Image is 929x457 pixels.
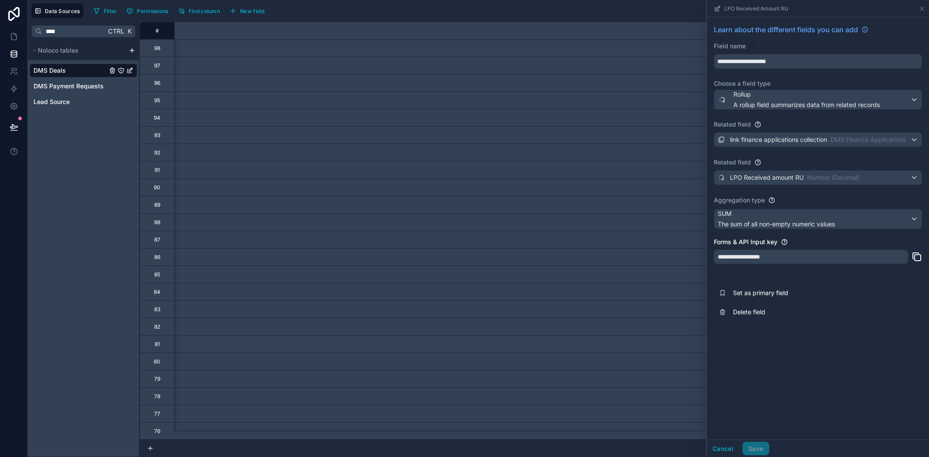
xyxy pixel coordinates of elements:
[733,90,880,99] span: Rollup
[155,341,160,348] div: 81
[90,4,120,17] button: Filter
[733,308,858,316] span: Delete field
[714,283,922,302] button: Set as primary field
[718,220,835,228] span: The sum of all non-empty numeric values
[154,254,160,261] div: 86
[189,8,220,14] span: Find column
[175,4,223,17] button: Find column
[154,376,160,383] div: 79
[733,289,858,297] span: Set as primary field
[154,80,160,87] div: 96
[34,66,66,75] span: DMS Deals
[154,306,160,313] div: 83
[714,238,777,246] label: Forms & API Input key
[34,97,70,106] span: Lead Source
[154,271,160,278] div: 85
[107,26,125,37] span: Ctrl
[30,79,137,93] div: DMS Payment Requests
[31,3,83,18] button: Data Sources
[154,323,160,330] div: 82
[154,289,160,296] div: 84
[146,27,168,34] div: #
[154,358,160,365] div: 80
[807,173,859,182] span: Number (Decimal)
[28,41,139,113] div: scrollable content
[137,8,168,14] span: Permissions
[154,62,160,69] div: 97
[714,90,922,110] button: RollupA rollup field summarizes data from related records
[714,170,922,185] button: LPO Received amount RUNumber (Decimal)
[154,184,160,191] div: 90
[714,302,922,322] button: Delete field
[123,4,175,17] a: Permissions
[38,46,78,55] span: Noloco tables
[30,95,137,109] div: Lead Source
[154,132,160,139] div: 93
[730,173,804,182] span: LPO Received amount RU
[831,135,905,144] span: DMS Finance Applications
[154,236,160,243] div: 87
[104,8,117,14] span: Filter
[155,167,160,174] div: 91
[714,24,868,35] a: Learn about the different fields you can add
[240,8,265,14] span: New field
[126,28,132,34] span: K
[154,149,160,156] div: 92
[154,410,160,417] div: 77
[154,97,160,104] div: 95
[154,202,160,208] div: 89
[730,135,827,144] span: link finance applications collection
[714,42,746,50] label: Field name
[154,393,160,400] div: 78
[226,4,268,17] button: New field
[707,442,739,456] button: Cancel
[154,45,160,52] div: 98
[714,132,922,147] button: link finance applications collectionDMS Finance Applications
[154,114,160,121] div: 94
[714,196,765,205] label: Aggregation type
[154,219,160,226] div: 88
[34,82,104,91] span: DMS Payment Requests
[714,158,751,167] label: Related field
[714,79,922,88] label: Choose a field type
[718,209,835,218] span: SUM
[733,101,880,109] span: A rollup field summarizes data from related records
[123,4,171,17] button: Permissions
[45,8,80,14] span: Data Sources
[714,209,922,229] button: SUMThe sum of all non-empty numeric values
[714,120,751,129] label: Related field
[714,24,858,35] span: Learn about the different fields you can add
[154,428,160,435] div: 76
[30,64,137,77] div: DMS Deals
[30,44,125,57] button: Noloco tables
